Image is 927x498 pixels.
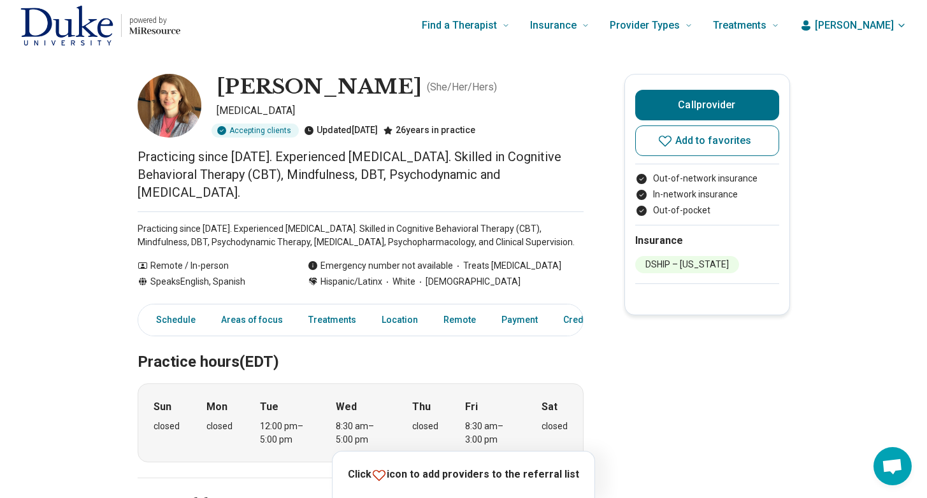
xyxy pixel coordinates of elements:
li: Out-of-network insurance [635,172,779,185]
strong: Fri [465,399,478,415]
ul: Payment options [635,172,779,217]
div: Remote / In-person [138,259,282,273]
div: 8:30 am – 3:00 pm [465,420,514,446]
div: 12:00 pm – 5:00 pm [260,420,309,446]
div: Updated [DATE] [304,124,378,138]
div: 8:30 am – 5:00 pm [336,420,385,446]
div: Open chat [873,447,912,485]
a: Remote [436,307,484,333]
span: Add to favorites [675,136,752,146]
h2: Insurance [635,233,779,248]
span: [DEMOGRAPHIC_DATA] [415,275,521,288]
h2: Practice hours (EDT) [138,321,584,373]
span: [PERSON_NAME] [815,18,894,33]
div: Accepting clients [212,124,299,138]
span: Insurance [530,17,577,34]
h1: [PERSON_NAME] [217,74,422,101]
strong: Sun [154,399,171,415]
div: Emergency number not available [308,259,453,273]
span: Provider Types [610,17,680,34]
p: powered by [129,15,180,25]
li: DSHIP – [US_STATE] [635,256,739,273]
strong: Sat [542,399,557,415]
div: closed [206,420,233,433]
a: Location [374,307,426,333]
button: Callprovider [635,90,779,120]
button: [PERSON_NAME] [800,18,907,33]
p: [MEDICAL_DATA] [217,103,584,118]
span: Treatments [713,17,766,34]
a: Credentials [556,307,627,333]
strong: Wed [336,399,357,415]
span: Find a Therapist [422,17,497,34]
a: Areas of focus [213,307,291,333]
strong: Tue [260,399,278,415]
div: closed [154,420,180,433]
span: Treats [MEDICAL_DATA] [453,259,561,273]
div: Speaks English, Spanish [138,275,282,288]
strong: Thu [412,399,431,415]
a: Schedule [141,307,203,333]
a: Home page [20,5,180,46]
div: When does the program meet? [138,383,584,462]
li: In-network insurance [635,188,779,201]
a: Payment [494,307,545,333]
div: closed [412,420,438,433]
p: Practicing since [DATE]. Experienced [MEDICAL_DATA]. Skilled in Cognitive Behavioral Therapy (CBT... [138,222,584,249]
a: Treatments [301,307,364,333]
span: White [382,275,415,288]
strong: Mon [206,399,227,415]
span: Hispanic/Latinx [320,275,382,288]
p: ( She/Her/Hers ) [427,80,497,95]
div: closed [542,420,568,433]
p: Click icon to add providers to the referral list [348,467,579,483]
div: 26 years in practice [383,124,475,138]
li: Out-of-pocket [635,204,779,217]
p: Practicing since [DATE]. Experienced [MEDICAL_DATA]. Skilled in Cognitive Behavioral Therapy (CBT... [138,148,584,201]
button: Add to favorites [635,125,779,156]
img: Patricia Knaudt, Psychiatrist [138,74,201,138]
